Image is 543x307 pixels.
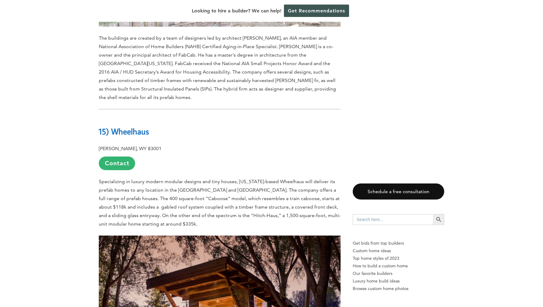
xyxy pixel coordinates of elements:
a: Get Recommendations [284,5,349,17]
a: Schedule a free consultation [353,183,444,200]
a: Custom home ideas [353,247,444,255]
a: Top home styles of 2023 [353,255,444,262]
a: Contact [99,157,135,170]
b: [PERSON_NAME], WY 83001 [99,146,162,151]
svg: Search [435,216,442,223]
span: Specializing in luxury modern modular designs and tiny houses, [US_STATE]-based Wheelhaus will de... [99,179,341,227]
b: 15) Wheelhaus [99,126,149,137]
p: Get bids from top builders [353,239,444,247]
a: How to build a custom home [353,262,444,270]
a: Luxury home build ideas [353,277,444,285]
input: Search here... [353,214,433,225]
iframe: Drift Widget Chat Controller [427,263,536,300]
p: The buildings are created by a team of designers led by architect [PERSON_NAME], an AIA member an... [99,34,341,102]
a: Browse custom home photos [353,285,444,292]
a: Our favorite builders [353,270,444,277]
